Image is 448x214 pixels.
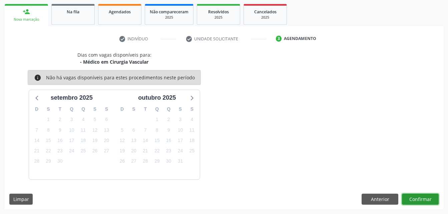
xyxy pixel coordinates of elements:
span: terça-feira, 14 de outubro de 2025 [141,136,150,145]
span: domingo, 7 de setembro de 2025 [32,125,41,135]
span: sexta-feira, 10 de outubro de 2025 [175,125,185,135]
div: T [139,104,151,114]
span: domingo, 21 de setembro de 2025 [32,146,41,156]
span: segunda-feira, 1 de setembro de 2025 [44,115,53,124]
div: S [174,104,186,114]
span: segunda-feira, 20 de outubro de 2025 [129,146,138,156]
button: Confirmar [402,194,439,205]
span: quarta-feira, 22 de outubro de 2025 [152,146,162,156]
span: sexta-feira, 12 de setembro de 2025 [90,125,99,135]
span: segunda-feira, 15 de setembro de 2025 [44,136,53,145]
span: segunda-feira, 8 de setembro de 2025 [44,125,53,135]
span: segunda-feira, 13 de outubro de 2025 [129,136,138,145]
i: info [34,74,41,81]
span: domingo, 28 de setembro de 2025 [32,157,41,166]
div: Q [77,104,89,114]
span: sábado, 18 de outubro de 2025 [187,136,196,145]
span: quinta-feira, 18 de setembro de 2025 [79,136,88,145]
div: 2025 [150,15,188,20]
span: sábado, 27 de setembro de 2025 [102,146,111,156]
div: S [43,104,54,114]
span: quarta-feira, 8 de outubro de 2025 [152,125,162,135]
span: quinta-feira, 2 de outubro de 2025 [164,115,173,124]
div: setembro 2025 [48,93,95,102]
span: terça-feira, 16 de setembro de 2025 [55,136,65,145]
span: quarta-feira, 15 de outubro de 2025 [152,136,162,145]
div: Q [163,104,174,114]
div: S [101,104,112,114]
span: quarta-feira, 1 de outubro de 2025 [152,115,162,124]
span: quinta-feira, 25 de setembro de 2025 [79,146,88,156]
div: 2025 [202,15,235,20]
span: segunda-feira, 6 de outubro de 2025 [129,125,138,135]
div: person_add [23,8,30,15]
span: quinta-feira, 4 de setembro de 2025 [79,115,88,124]
span: quarta-feira, 24 de setembro de 2025 [67,146,76,156]
span: terça-feira, 23 de setembro de 2025 [55,146,65,156]
span: sábado, 4 de outubro de 2025 [187,115,196,124]
span: sábado, 25 de outubro de 2025 [187,146,196,156]
span: domingo, 5 de outubro de 2025 [117,125,127,135]
span: domingo, 19 de outubro de 2025 [117,146,127,156]
span: terça-feira, 2 de setembro de 2025 [55,115,65,124]
span: terça-feira, 28 de outubro de 2025 [141,157,150,166]
span: sexta-feira, 5 de setembro de 2025 [90,115,99,124]
span: Agendados [109,9,131,15]
div: 2025 [249,15,282,20]
span: quinta-feira, 11 de setembro de 2025 [79,125,88,135]
span: sexta-feira, 3 de outubro de 2025 [175,115,185,124]
div: Dias com vagas disponíveis para: [77,51,151,65]
div: - Médico em Cirurgia Vascular [77,58,151,65]
div: 3 [276,36,282,42]
span: sexta-feira, 17 de outubro de 2025 [175,136,185,145]
div: S [89,104,101,114]
span: segunda-feira, 27 de outubro de 2025 [129,157,138,166]
div: outubro 2025 [135,93,178,102]
span: Na fila [67,9,79,15]
span: domingo, 26 de outubro de 2025 [117,157,127,166]
span: sábado, 6 de setembro de 2025 [102,115,111,124]
span: quarta-feira, 3 de setembro de 2025 [67,115,76,124]
span: quarta-feira, 17 de setembro de 2025 [67,136,76,145]
div: Não há vagas disponíveis para estes procedimentos neste período [46,74,195,81]
div: Q [66,104,77,114]
span: segunda-feira, 29 de setembro de 2025 [44,157,53,166]
span: Não compareceram [150,9,188,15]
div: T [54,104,66,114]
button: Anterior [362,194,398,205]
span: sexta-feira, 31 de outubro de 2025 [175,157,185,166]
div: Nova marcação [9,17,43,22]
div: S [186,104,198,114]
span: quinta-feira, 30 de outubro de 2025 [164,157,173,166]
span: segunda-feira, 22 de setembro de 2025 [44,146,53,156]
div: Q [151,104,163,114]
span: sábado, 13 de setembro de 2025 [102,125,111,135]
span: terça-feira, 21 de outubro de 2025 [141,146,150,156]
span: terça-feira, 9 de setembro de 2025 [55,125,65,135]
span: terça-feira, 7 de outubro de 2025 [141,125,150,135]
span: quinta-feira, 9 de outubro de 2025 [164,125,173,135]
div: Agendamento [284,36,316,42]
span: quarta-feira, 10 de setembro de 2025 [67,125,76,135]
div: S [128,104,140,114]
button: Limpar [9,194,33,205]
span: domingo, 12 de outubro de 2025 [117,136,127,145]
span: sábado, 20 de setembro de 2025 [102,136,111,145]
span: quinta-feira, 23 de outubro de 2025 [164,146,173,156]
div: D [31,104,43,114]
span: sexta-feira, 19 de setembro de 2025 [90,136,99,145]
div: D [116,104,128,114]
span: sexta-feira, 24 de outubro de 2025 [175,146,185,156]
span: quinta-feira, 16 de outubro de 2025 [164,136,173,145]
span: domingo, 14 de setembro de 2025 [32,136,41,145]
span: Cancelados [254,9,277,15]
span: sábado, 11 de outubro de 2025 [187,125,196,135]
span: terça-feira, 30 de setembro de 2025 [55,157,65,166]
span: Resolvidos [208,9,229,15]
span: sexta-feira, 26 de setembro de 2025 [90,146,99,156]
span: quarta-feira, 29 de outubro de 2025 [152,157,162,166]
